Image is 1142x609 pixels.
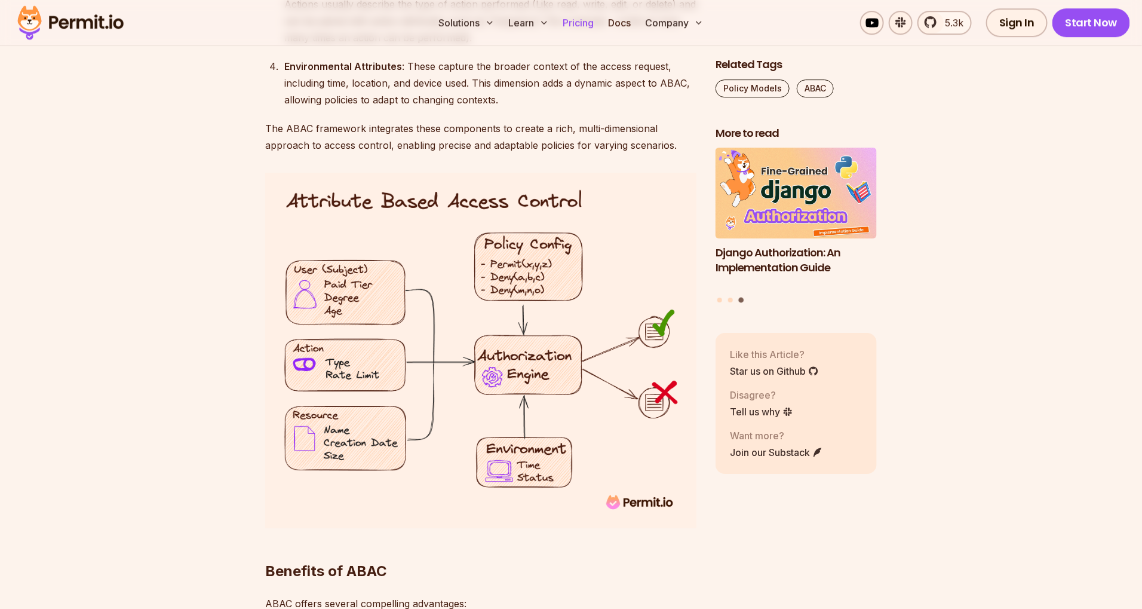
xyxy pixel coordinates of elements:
a: Join our Substack [730,445,823,460]
a: Start Now [1052,8,1131,37]
p: Want more? [730,429,823,443]
a: ABAC [797,79,834,97]
button: Company [641,11,708,35]
a: Django Authorization: An Implementation GuideDjango Authorization: An Implementation Guide [716,148,877,290]
li: 3 of 3 [716,148,877,290]
strong: Benefits of ABAC [265,562,387,580]
a: Policy Models [716,79,790,97]
div: : These capture the broader context of the access request, including time, location, and device u... [284,58,696,108]
h2: Related Tags [716,57,877,72]
h3: Django Authorization: An Implementation Guide [716,246,877,276]
strong: Environmental Attributes [284,60,402,72]
span: 5.3k [938,16,963,30]
img: Permit logo [12,2,129,43]
button: Go to slide 2 [728,298,733,302]
a: Star us on Github [730,364,819,378]
a: Pricing [558,11,599,35]
button: Go to slide 1 [717,298,722,302]
a: 5.3k [917,11,972,35]
img: abac_diagram.png [265,173,696,528]
a: Sign In [986,8,1048,37]
button: Learn [504,11,554,35]
img: Django Authorization: An Implementation Guide [716,148,877,239]
p: Disagree? [730,388,793,402]
a: Tell us why [730,405,793,419]
button: Go to slide 3 [738,298,744,303]
a: Docs [604,11,636,35]
p: The ABAC framework integrates these components to create a rich, multi-dimensional approach to ac... [265,120,696,154]
button: Solutions [434,11,499,35]
div: Posts [716,148,877,305]
h2: More to read [716,126,877,141]
p: Like this Article? [730,347,819,362]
